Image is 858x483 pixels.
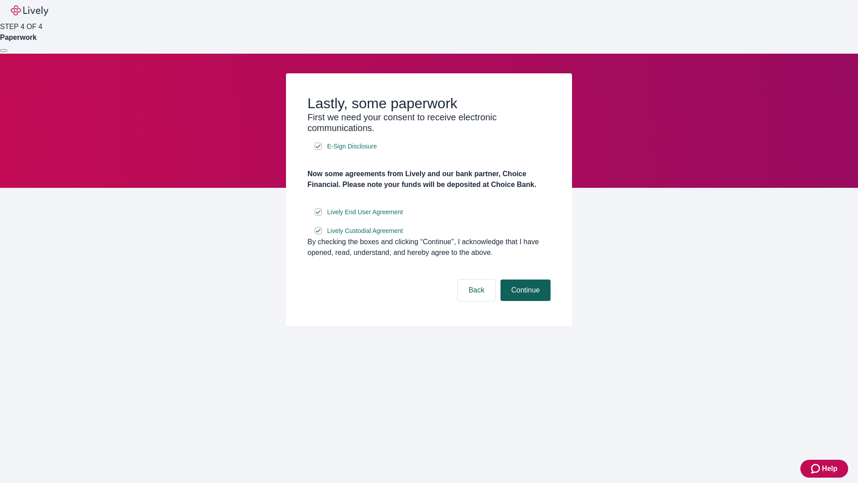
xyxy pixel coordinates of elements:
button: Back [458,280,495,301]
svg: Zendesk support icon [811,463,822,474]
span: Lively Custodial Agreement [327,226,403,236]
a: e-sign disclosure document [325,207,405,218]
span: Help [822,463,837,474]
h3: First we need your consent to receive electronic communications. [307,112,551,133]
button: Continue [500,280,551,301]
a: e-sign disclosure document [325,141,379,152]
h4: Now some agreements from Lively and our bank partner, Choice Financial. Please note your funds wi... [307,169,551,190]
span: E-Sign Disclosure [327,142,377,151]
h2: Lastly, some paperwork [307,95,551,112]
a: e-sign disclosure document [325,225,405,237]
span: Lively End User Agreement [327,208,403,217]
button: Zendesk support iconHelp [800,460,848,478]
div: By checking the boxes and clicking “Continue", I acknowledge that I have opened, read, understand... [307,237,551,258]
img: Lively [11,5,48,16]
